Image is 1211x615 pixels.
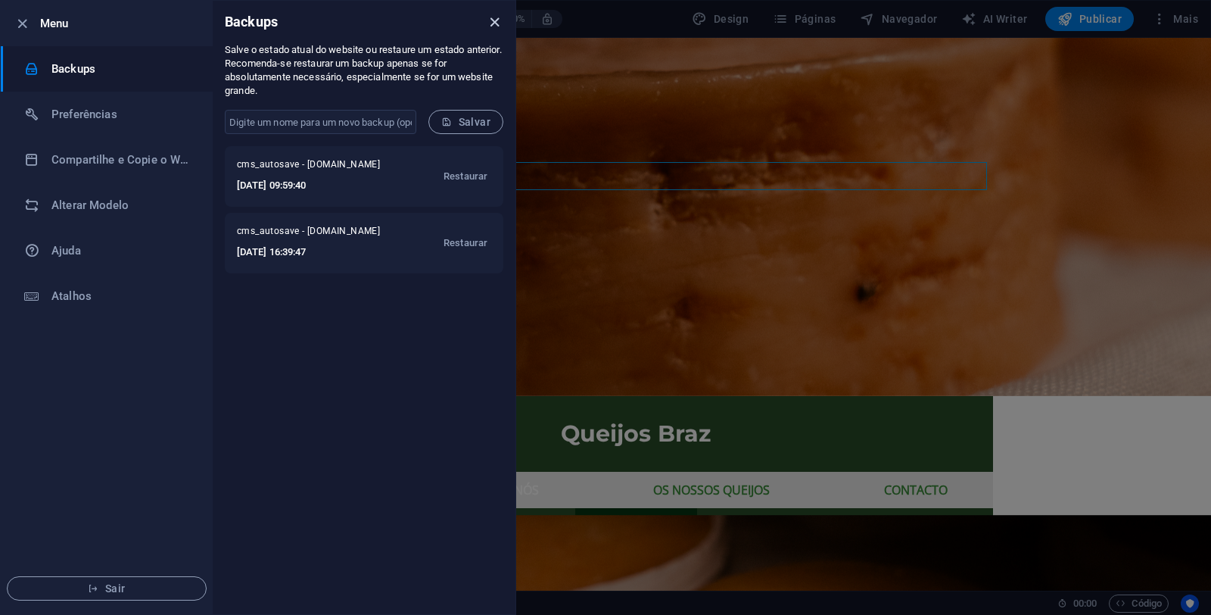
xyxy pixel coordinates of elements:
[428,110,503,134] button: Salvar
[1,228,213,273] a: Ajuda
[444,167,487,186] span: Restaurar
[51,60,191,78] h6: Backups
[40,14,201,33] h6: Menu
[51,151,191,169] h6: Compartilhe e Copie o Website
[237,225,395,243] span: cms_autosave - [DOMAIN_NAME]
[51,287,191,305] h6: Atalhos
[51,242,191,260] h6: Ajuda
[225,110,416,134] input: Digite um nome para um novo backup (opcional)
[51,196,191,214] h6: Alterar Modelo
[7,576,207,601] button: Sair
[440,158,491,195] button: Restaurar
[237,176,395,195] h6: [DATE] 09:59:40
[225,13,278,31] h6: Backups
[237,243,395,261] h6: [DATE] 16:39:47
[20,582,194,595] span: Sair
[441,116,490,128] span: Salvar
[440,225,491,261] button: Restaurar
[237,158,395,176] span: cms_autosave - [DOMAIN_NAME]
[444,234,487,252] span: Restaurar
[51,105,191,123] h6: Preferências
[225,43,503,98] p: Salve o estado atual do website ou restaure um estado anterior. Recomenda-se restaurar um backup ...
[485,13,503,31] button: close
